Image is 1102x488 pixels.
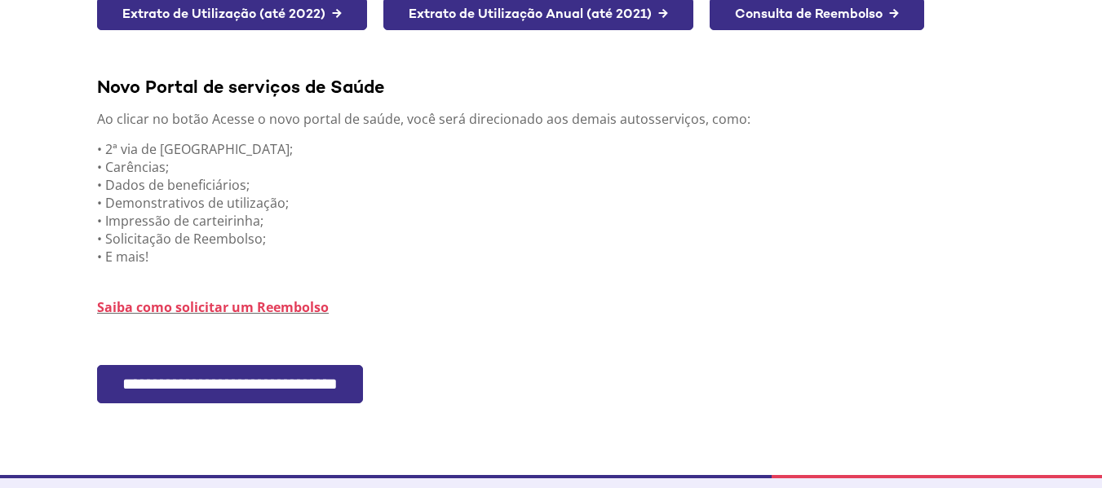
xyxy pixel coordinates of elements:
[97,140,1017,266] p: • 2ª via de [GEOGRAPHIC_DATA]; • Carências; • Dados de beneficiários; • Demonstrativos de utiliza...
[97,75,1017,98] div: Novo Portal de serviços de Saúde
[97,110,1017,128] p: Ao clicar no botão Acesse o novo portal de saúde, você será direcionado aos demais autosserviços,...
[97,365,1017,444] section: <span lang="pt-BR" dir="ltr">FacPlanPortlet - SSO Fácil</span>
[97,298,329,316] a: Saiba como solicitar um Reembolso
